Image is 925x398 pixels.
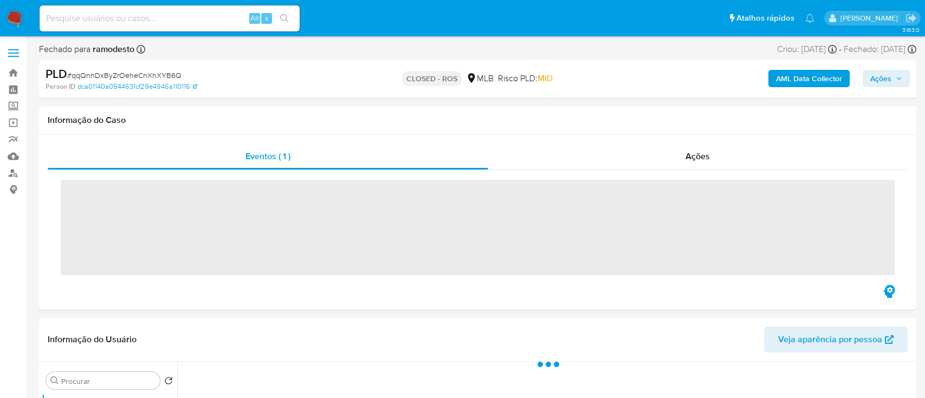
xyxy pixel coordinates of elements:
[90,43,134,55] b: ramodesto
[48,334,137,345] h1: Informação do Usuário
[273,11,295,26] button: search-icon
[839,43,842,55] span: -
[844,43,916,55] div: Fechado: [DATE]
[164,376,173,388] button: Retornar ao pedido padrão
[870,70,891,87] span: Ações
[905,12,917,24] a: Sair
[67,70,182,81] span: # qqQnnDxByZrOeheCnXhXYB6Q
[777,43,837,55] div: Criou: [DATE]
[48,115,908,126] h1: Informação do Caso
[805,14,814,23] a: Notificações
[768,70,850,87] button: AML Data Collector
[40,11,300,25] input: Pesquise usuários ou casos...
[764,327,908,353] button: Veja aparência por pessoa
[736,12,794,24] span: Atalhos rápidos
[863,70,910,87] button: Ações
[46,82,75,92] b: Person ID
[50,376,59,385] button: Procurar
[776,70,842,87] b: AML Data Collector
[61,376,156,386] input: Procurar
[498,73,553,84] span: Risco PLD:
[250,13,259,23] span: Alt
[538,72,553,84] span: MID
[840,13,902,23] p: carlos.guerra@mercadopago.com.br
[46,65,67,82] b: PLD
[778,327,882,353] span: Veja aparência por pessoa
[685,150,710,162] span: Ações
[39,43,134,55] span: Fechado para
[466,73,494,84] div: MLB
[265,13,268,23] span: s
[402,71,462,86] p: CLOSED - ROS
[245,150,290,162] span: Eventos ( 1 )
[61,180,895,275] span: ‌
[77,82,197,92] a: dca01140a0544631cf29e4946a110116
